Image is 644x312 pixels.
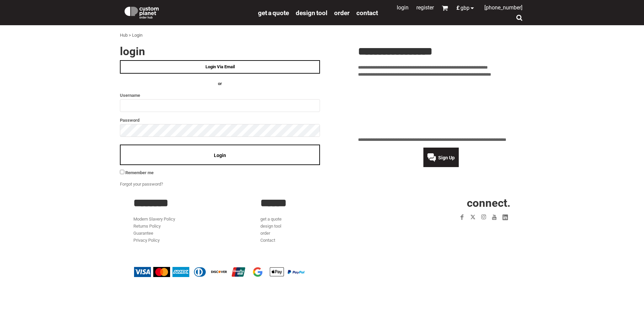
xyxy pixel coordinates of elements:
[356,9,378,17] span: Contact
[153,267,170,277] img: Mastercard
[205,64,235,69] span: Login Via Email
[260,224,281,229] a: design tool
[334,9,350,17] span: order
[211,267,228,277] img: Discover
[268,267,285,277] img: Apple Pay
[288,270,304,274] img: PayPal
[358,82,524,132] iframe: Customer reviews powered by Trustpilot
[172,267,189,277] img: American Express
[123,5,160,18] img: Custom Planet
[418,227,511,235] iframe: Customer reviews powered by Trustpilot
[438,155,455,160] span: Sign Up
[249,267,266,277] img: Google Pay
[120,116,320,124] label: Password
[356,9,378,16] a: Contact
[120,170,124,174] input: Remember me
[230,267,247,277] img: China UnionPay
[133,217,175,222] a: Modern Slavery Policy
[460,5,470,11] span: GBP
[133,231,153,236] a: Guarantee
[120,46,320,57] h2: Login
[260,217,282,222] a: get a quote
[484,4,522,11] span: [PHONE_NUMBER]
[296,9,327,16] a: design tool
[132,32,142,39] div: Login
[296,9,327,17] span: design tool
[456,5,460,11] span: £
[120,2,255,22] a: Custom Planet
[120,60,320,74] a: Login Via Email
[334,9,350,16] a: order
[133,224,161,229] a: Returns Policy
[260,238,275,243] a: Contact
[120,91,320,99] label: Username
[129,32,131,39] div: >
[258,9,289,17] span: get a quote
[120,33,128,38] a: Hub
[133,238,160,243] a: Privacy Policy
[125,170,154,175] span: Remember me
[416,4,434,11] a: Register
[397,4,409,11] a: Login
[192,267,208,277] img: Diners Club
[388,197,511,208] h2: CONNECT.
[214,153,226,158] span: Login
[258,9,289,16] a: get a quote
[260,231,270,236] a: order
[134,267,151,277] img: Visa
[120,182,163,187] a: Forgot your password?
[120,80,320,87] h4: OR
